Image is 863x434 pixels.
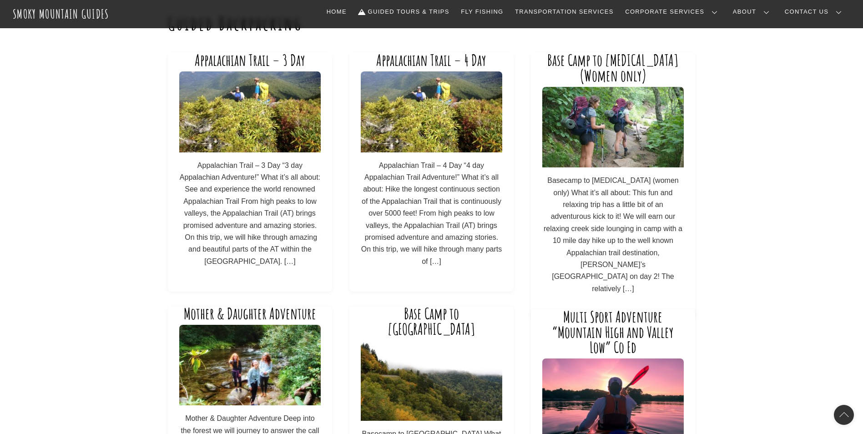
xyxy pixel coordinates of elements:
a: Appalachian Trail – 3 Day [195,50,305,70]
a: Guided Tours & Trips [355,2,453,21]
a: Base Camp to [GEOGRAPHIC_DATA] [388,304,475,338]
a: Fly Fishing [457,2,507,21]
a: Transportation Services [511,2,617,21]
img: 1448638418078-min [179,71,321,152]
a: Appalachian Trail – 4 Day [376,50,486,70]
a: Base Camp to [MEDICAL_DATA] (Women only) [547,50,679,85]
a: Smoky Mountain Guides [13,6,109,21]
a: About [729,2,777,21]
a: Contact Us [781,2,849,21]
img: smokymountainguides.com-women_only-12 [179,325,321,405]
img: smokymountainguides.com-backpacking_participants [542,87,684,167]
h1: Guided Backpacking [168,13,696,35]
p: Basecamp to [MEDICAL_DATA] (women only) What it’s all about: This fun and relaxing trip has a lit... [542,175,684,295]
img: 1448638418078-min [361,71,502,152]
p: Appalachian Trail – 3 Day “3 day Appalachian Adventure!” What it’s all about: See and experience ... [179,160,321,268]
img: DSC_1073 [361,340,502,421]
a: Mother & Daughter Adventure [184,304,316,323]
a: Home [323,2,350,21]
p: Appalachian Trail – 4 Day “4 day Appalachian Trail Adventure!” What it’s all about: Hike the long... [361,160,502,268]
a: Multi Sport Adventure “Mountain High and Valley Low” Co Ed [552,307,674,357]
a: Corporate Services [621,2,725,21]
